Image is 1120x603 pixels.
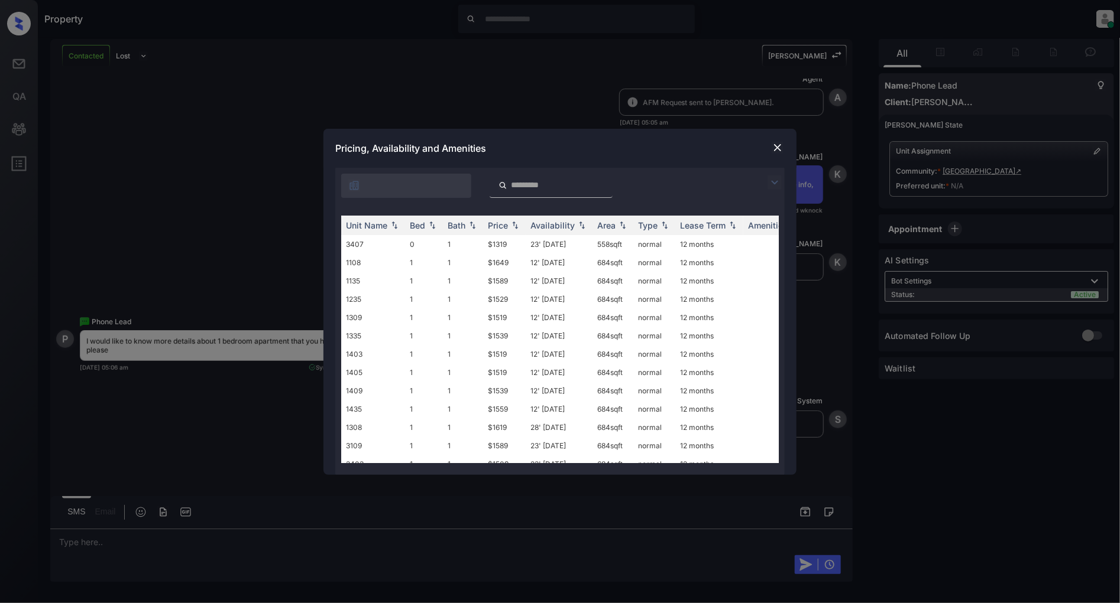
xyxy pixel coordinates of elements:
td: 12' [DATE] [526,272,593,290]
td: $1519 [483,308,526,327]
td: 1 [405,345,443,363]
td: normal [633,272,675,290]
td: 12' [DATE] [526,253,593,272]
td: 684 sqft [593,327,633,345]
td: 12 months [675,327,743,345]
td: 1 [443,290,483,308]
td: 1403 [341,345,405,363]
td: 12 months [675,455,743,473]
td: 1409 [341,382,405,400]
td: 12 months [675,253,743,272]
td: 12 months [675,436,743,455]
td: 684 sqft [593,436,633,455]
td: 12 months [675,418,743,436]
img: icon-zuma [768,175,782,190]
td: 1309 [341,308,405,327]
td: 12 months [675,345,743,363]
td: $1509 [483,455,526,473]
td: normal [633,436,675,455]
td: 12' [DATE] [526,308,593,327]
img: sorting [426,221,438,229]
td: 1308 [341,418,405,436]
td: 1 [443,327,483,345]
td: $1519 [483,345,526,363]
td: 1 [443,400,483,418]
td: 558 sqft [593,235,633,253]
td: 23' [DATE] [526,455,593,473]
td: 684 sqft [593,290,633,308]
td: $1559 [483,400,526,418]
td: $1539 [483,327,526,345]
img: close [772,142,784,154]
td: normal [633,253,675,272]
td: 1 [405,327,443,345]
td: 684 sqft [593,363,633,382]
img: sorting [576,221,588,229]
td: 1 [405,436,443,455]
td: $1589 [483,436,526,455]
td: 684 sqft [593,382,633,400]
td: 12 months [675,308,743,327]
td: normal [633,290,675,308]
div: Amenities [748,220,788,230]
td: 1 [443,382,483,400]
img: sorting [727,221,739,229]
td: 1135 [341,272,405,290]
td: $1589 [483,272,526,290]
td: 3109 [341,436,405,455]
td: 1 [443,345,483,363]
div: Unit Name [346,220,387,230]
td: 1108 [341,253,405,272]
td: normal [633,418,675,436]
td: 1335 [341,327,405,345]
td: 12' [DATE] [526,290,593,308]
td: 23' [DATE] [526,436,593,455]
td: 684 sqft [593,253,633,272]
td: 3403 [341,455,405,473]
td: normal [633,455,675,473]
td: 12' [DATE] [526,327,593,345]
td: 1 [405,455,443,473]
td: 1435 [341,400,405,418]
td: 1 [405,363,443,382]
td: 12 months [675,363,743,382]
div: Availability [530,220,575,230]
td: 1 [405,382,443,400]
td: 1405 [341,363,405,382]
td: 28' [DATE] [526,418,593,436]
td: 12' [DATE] [526,345,593,363]
td: 684 sqft [593,308,633,327]
td: 684 sqft [593,345,633,363]
td: 12 months [675,272,743,290]
div: Bed [410,220,425,230]
td: 1 [443,418,483,436]
div: Lease Term [680,220,726,230]
td: 1 [405,400,443,418]
div: Area [597,220,616,230]
img: sorting [617,221,629,229]
td: 0 [405,235,443,253]
td: $1319 [483,235,526,253]
img: sorting [509,221,521,229]
td: 684 sqft [593,455,633,473]
td: normal [633,345,675,363]
img: sorting [389,221,400,229]
td: $1619 [483,418,526,436]
td: normal [633,327,675,345]
img: icon-zuma [348,180,360,191]
td: 1 [405,272,443,290]
td: 1 [443,308,483,327]
td: 1 [443,272,483,290]
td: 12 months [675,382,743,400]
td: 12' [DATE] [526,400,593,418]
td: 23' [DATE] [526,235,593,253]
img: icon-zuma [499,180,507,191]
td: 12 months [675,290,743,308]
td: 1 [405,308,443,327]
td: 12' [DATE] [526,382,593,400]
td: 3407 [341,235,405,253]
td: 12' [DATE] [526,363,593,382]
td: 1235 [341,290,405,308]
td: 12 months [675,400,743,418]
td: 1 [405,418,443,436]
